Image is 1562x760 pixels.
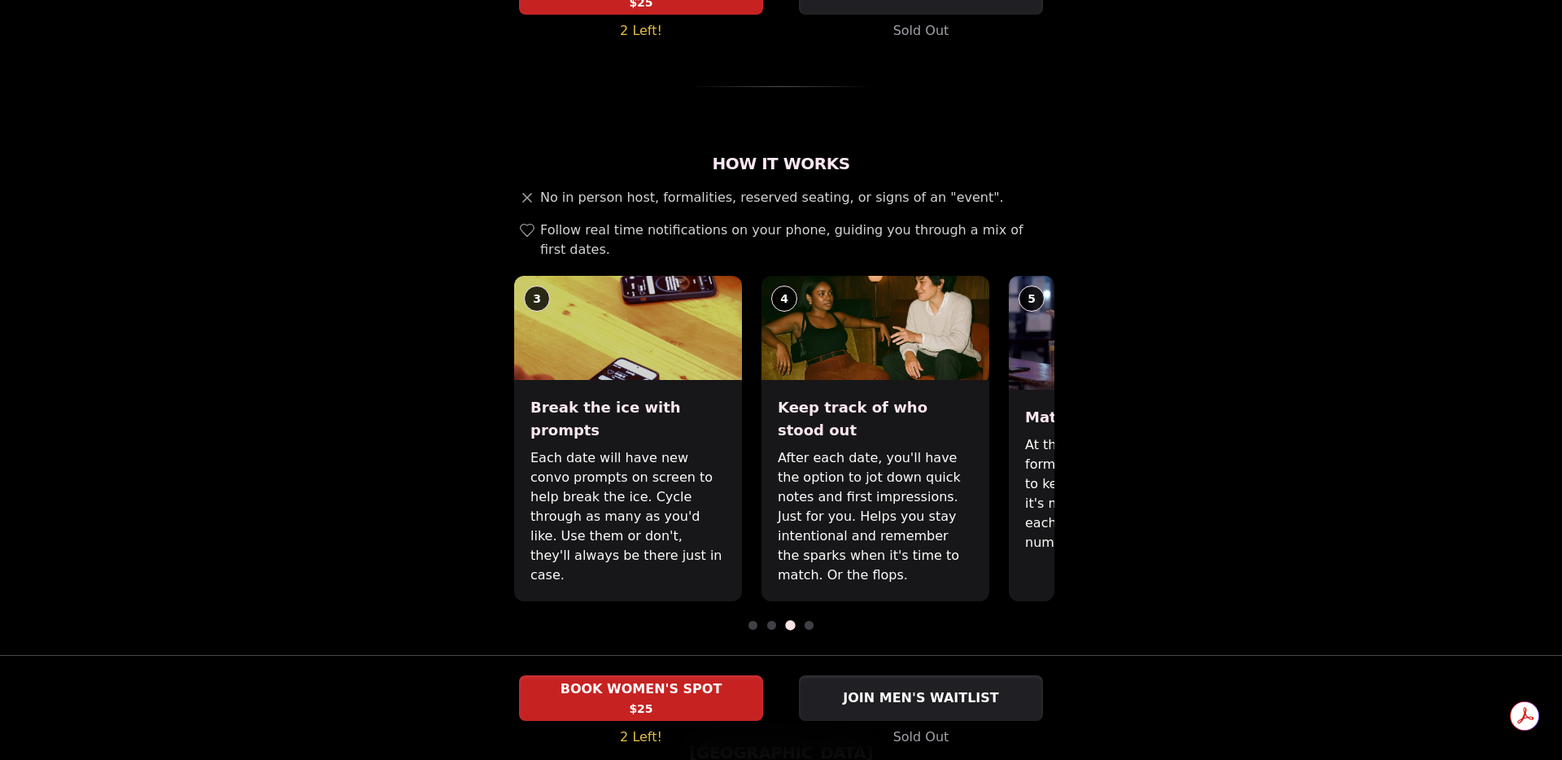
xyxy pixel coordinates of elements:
p: Each date will have new convo prompts on screen to help break the ice. Cycle through as many as y... [530,448,726,585]
p: At the end, you'll get a match form to choose who you'd like to keep connecting with. If it's mut... [1025,435,1220,553]
span: 2 Left! [620,727,662,747]
img: Break the ice with prompts [514,276,742,380]
span: JOIN MEN'S WAITLIST [840,688,1001,708]
button: BOOK WOMEN'S SPOT - 2 Left! [519,675,763,721]
p: After each date, you'll have the option to jot down quick notes and first impressions. Just for y... [778,448,973,585]
img: Match after, not during [1009,276,1237,390]
h2: How It Works [508,152,1054,175]
button: JOIN MEN'S WAITLIST - Sold Out [799,675,1043,721]
span: No in person host, formalities, reserved seating, or signs of an "event". [540,188,1004,207]
h3: Break the ice with prompts [530,396,726,442]
img: Keep track of who stood out [761,276,989,380]
div: 4 [771,286,797,312]
span: Follow real time notifications on your phone, guiding you through a mix of first dates. [540,221,1048,260]
h3: Match after, not during [1025,406,1220,429]
h3: Keep track of who stood out [778,396,973,442]
div: 5 [1019,286,1045,312]
div: 3 [524,286,550,312]
span: 2 Left! [620,21,662,41]
span: $25 [629,701,652,717]
span: Sold Out [893,727,949,747]
span: BOOK WOMEN'S SPOT [557,679,726,699]
span: Sold Out [893,21,949,41]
